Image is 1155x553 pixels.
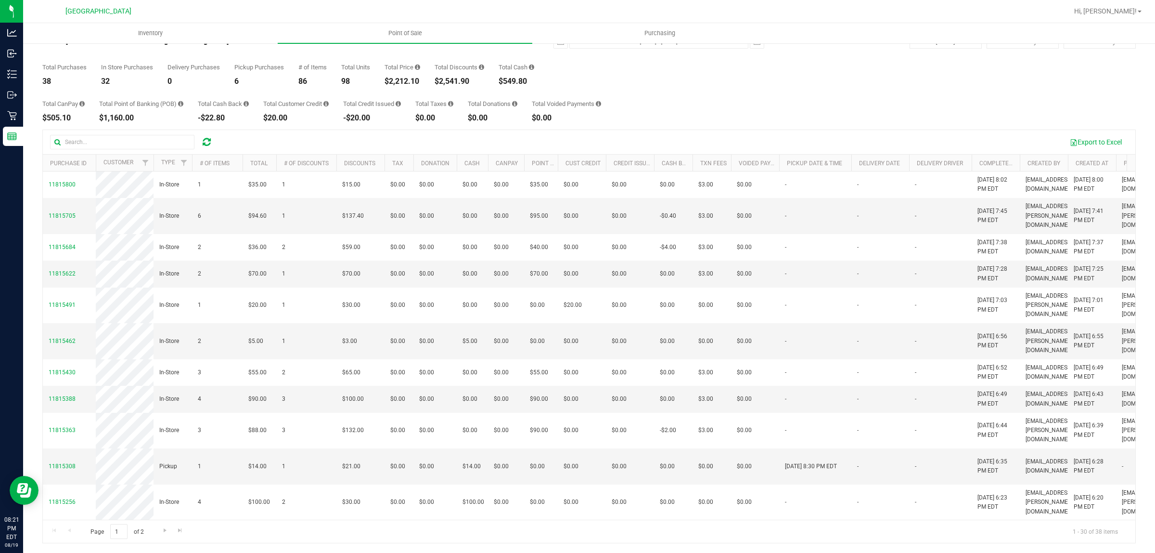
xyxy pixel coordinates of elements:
span: $0.00 [390,368,405,377]
span: $90.00 [248,395,267,404]
span: $0.00 [419,337,434,346]
a: Point of Banking (POB) [532,160,600,167]
span: $0.00 [612,337,627,346]
span: 6 [198,211,201,221]
span: - [857,301,859,310]
span: [DATE] 7:38 PM EDT [977,238,1014,256]
span: $0.00 [564,269,578,278]
div: Total Purchases [42,64,87,70]
span: $0.00 [462,211,477,221]
span: In-Store [159,337,179,346]
span: $3.00 [342,337,357,346]
div: $0.00 [532,114,601,122]
div: $0.00 [415,114,453,122]
span: $0.00 [419,301,434,310]
span: $0.00 [737,368,752,377]
span: $36.00 [248,243,267,252]
span: $0.00 [390,269,405,278]
a: Purchase ID [50,160,87,167]
div: $2,212.10 [385,78,420,85]
span: $0.00 [660,269,675,278]
span: $3.00 [698,426,713,435]
span: $0.00 [564,180,578,189]
a: Go to the next page [158,524,172,537]
iframe: Resource center [10,476,38,505]
span: - [857,180,859,189]
i: Sum of all round-up-to-next-dollar total price adjustments for all purchases in the date range. [512,101,517,107]
span: $70.00 [342,269,360,278]
span: $0.00 [660,395,675,404]
div: 86 [298,78,327,85]
span: $70.00 [530,269,548,278]
span: $35.00 [530,180,548,189]
span: In-Store [159,395,179,404]
span: $40.00 [530,243,548,252]
span: - [915,337,916,346]
i: Sum of the total prices of all purchases in the date range. [415,64,420,70]
div: -$22.80 [198,114,249,122]
i: Sum of the total taxes for all purchases in the date range. [448,101,453,107]
a: Donation [421,160,449,167]
div: Total Voided Payments [532,101,601,107]
span: - [785,211,786,221]
span: 11815308 [49,463,76,470]
span: $137.40 [342,211,364,221]
span: $3.00 [698,211,713,221]
span: 1 [282,180,285,189]
div: In Store Purchases [101,64,153,70]
span: $5.00 [248,337,263,346]
span: $0.00 [462,301,477,310]
span: $0.00 [612,269,627,278]
span: $59.00 [342,243,360,252]
span: $0.00 [494,211,509,221]
span: [EMAIL_ADDRESS][DOMAIN_NAME] [1026,238,1072,256]
inline-svg: Inbound [7,49,17,58]
span: $0.00 [737,426,752,435]
span: $15.00 [342,180,360,189]
div: $2,541.90 [435,78,484,85]
span: Purchasing [631,29,688,38]
span: Point of Sale [375,29,435,38]
span: $132.00 [342,426,364,435]
a: Discounts [344,160,375,167]
span: - [857,243,859,252]
span: $0.00 [564,337,578,346]
span: - [785,395,786,404]
span: - [785,269,786,278]
a: Filter [176,155,192,171]
span: 1 [198,301,201,310]
span: In-Store [159,269,179,278]
span: $70.00 [248,269,267,278]
a: Inventory [23,23,278,43]
span: $0.00 [564,395,578,404]
div: Total Donations [468,101,517,107]
span: [EMAIL_ADDRESS][DOMAIN_NAME] [1026,363,1072,382]
span: $65.00 [342,368,360,377]
a: # of Discounts [284,160,329,167]
span: [DATE] 6:52 PM EDT [977,363,1014,382]
a: Delivery Date [859,160,900,167]
a: Completed At [979,160,1021,167]
inline-svg: Analytics [7,28,17,38]
span: 2 [282,243,285,252]
span: In-Store [159,426,179,435]
div: Total Units [341,64,370,70]
div: Pickup Purchases [234,64,284,70]
span: 1 [282,211,285,221]
a: Go to the last page [173,524,187,537]
div: Total Price [385,64,420,70]
div: $549.80 [499,78,534,85]
div: 38 [42,78,87,85]
span: $0.00 [494,269,509,278]
span: Hi, [PERSON_NAME]! [1074,7,1137,15]
span: [DATE] 6:49 PM EDT [977,390,1014,408]
input: Search... [50,135,194,149]
span: Inventory [125,29,176,38]
i: Sum of the discount values applied to the all purchases in the date range. [479,64,484,70]
span: $0.00 [660,180,675,189]
div: -$20.00 [343,114,401,122]
div: $20.00 [263,114,329,122]
span: $0.00 [494,301,509,310]
span: - [785,180,786,189]
span: $0.00 [390,180,405,189]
